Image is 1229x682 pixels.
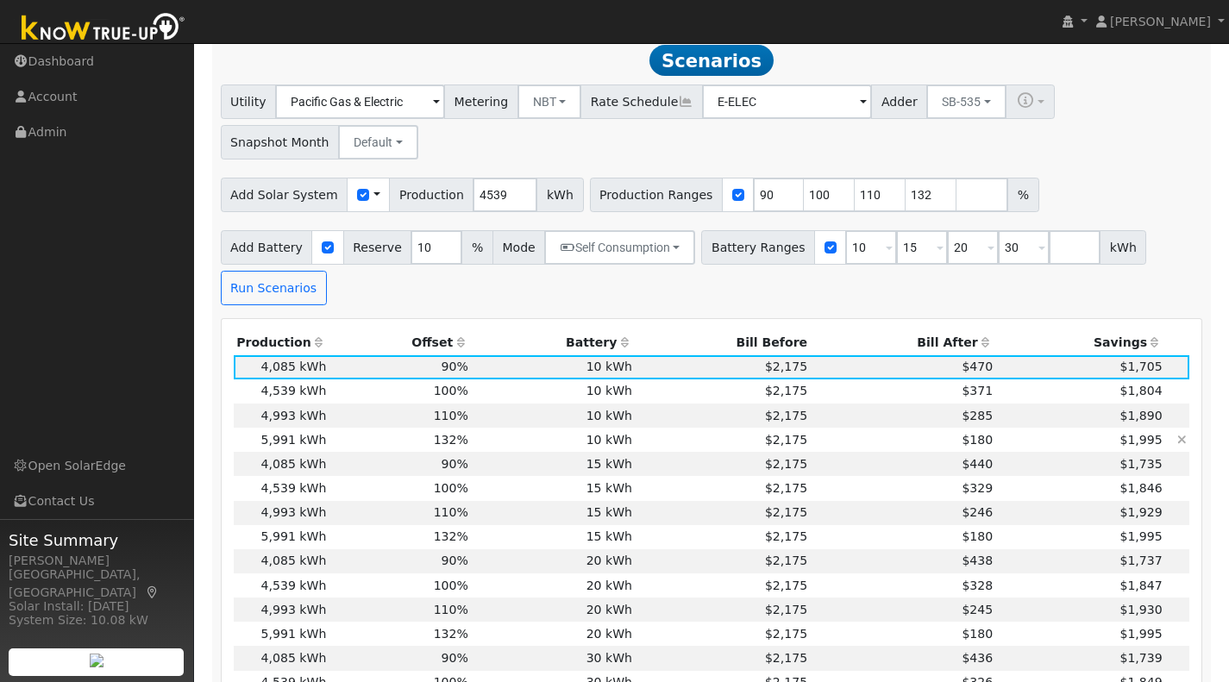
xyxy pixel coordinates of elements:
[1119,579,1162,592] span: $1,847
[765,529,807,543] span: $2,175
[9,598,185,616] div: Solar Install: [DATE]
[1119,651,1162,665] span: $1,739
[471,549,635,573] td: 20 kWh
[765,627,807,641] span: $2,175
[234,622,329,646] td: 5,991 kWh
[434,409,468,422] span: 110%
[471,404,635,428] td: 10 kWh
[234,646,329,670] td: 4,085 kWh
[1110,15,1211,28] span: [PERSON_NAME]
[221,230,313,265] span: Add Battery
[234,331,329,355] th: Production
[1119,554,1162,567] span: $1,737
[234,404,329,428] td: 4,993 kWh
[461,230,492,265] span: %
[962,627,993,641] span: $180
[1119,481,1162,495] span: $1,846
[234,428,329,452] td: 5,991 kWh
[471,428,635,452] td: 10 kWh
[434,579,468,592] span: 100%
[871,84,927,119] span: Adder
[471,501,635,525] td: 15 kWh
[145,585,160,599] a: Map
[234,501,329,525] td: 4,993 kWh
[962,603,993,616] span: $245
[471,379,635,404] td: 10 kWh
[1119,384,1162,397] span: $1,804
[649,45,773,76] span: Scenarios
[471,331,635,355] th: Battery
[471,452,635,476] td: 15 kWh
[434,603,468,616] span: 110%
[544,230,695,265] button: Self Consumption
[765,481,807,495] span: $2,175
[765,457,807,471] span: $2,175
[471,622,635,646] td: 20 kWh
[434,384,468,397] span: 100%
[926,84,1006,119] button: SB-535
[343,230,412,265] span: Reserve
[1119,409,1162,422] span: $1,890
[765,554,807,567] span: $2,175
[434,433,468,447] span: 132%
[234,379,329,404] td: 4,539 kWh
[329,331,472,355] th: Offset
[90,654,103,667] img: retrieve
[517,84,582,119] button: NBT
[962,360,993,373] span: $470
[765,579,807,592] span: $2,175
[389,178,473,212] span: Production
[765,409,807,422] span: $2,175
[471,525,635,549] td: 15 kWh
[444,84,518,119] span: Metering
[221,84,277,119] span: Utility
[434,505,468,519] span: 110%
[234,549,329,573] td: 4,085 kWh
[1007,178,1038,212] span: %
[234,452,329,476] td: 4,085 kWh
[234,598,329,622] td: 4,993 kWh
[434,627,468,641] span: 132%
[702,84,872,119] input: Select a Rate Schedule
[962,457,993,471] span: $440
[701,230,815,265] span: Battery Ranges
[234,355,329,379] td: 4,085 kWh
[338,125,418,160] button: Default
[1119,360,1162,373] span: $1,705
[234,476,329,500] td: 4,539 kWh
[536,178,583,212] span: kWh
[1119,433,1162,447] span: $1,995
[1119,627,1162,641] span: $1,995
[492,230,545,265] span: Mode
[765,384,807,397] span: $2,175
[221,125,340,160] span: Snapshot Month
[636,331,811,355] th: Bill Before
[962,651,993,665] span: $436
[765,360,807,373] span: $2,175
[962,554,993,567] span: $438
[1100,230,1146,265] span: kWh
[442,457,468,471] span: 90%
[221,178,348,212] span: Add Solar System
[962,529,993,543] span: $180
[1119,457,1162,471] span: $1,735
[765,433,807,447] span: $2,175
[234,573,329,598] td: 4,539 kWh
[471,646,635,670] td: 30 kWh
[580,84,703,119] span: Rate Schedule
[962,409,993,422] span: $285
[9,611,185,629] div: System Size: 10.08 kW
[1119,529,1162,543] span: $1,995
[442,554,468,567] span: 90%
[765,505,807,519] span: $2,175
[471,476,635,500] td: 15 kWh
[471,598,635,622] td: 20 kWh
[221,271,327,305] button: Run Scenarios
[1094,335,1147,349] span: Savings
[9,566,185,602] div: [GEOGRAPHIC_DATA], [GEOGRAPHIC_DATA]
[962,384,993,397] span: $371
[1119,603,1162,616] span: $1,930
[1119,505,1162,519] span: $1,929
[765,603,807,616] span: $2,175
[471,573,635,598] td: 20 kWh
